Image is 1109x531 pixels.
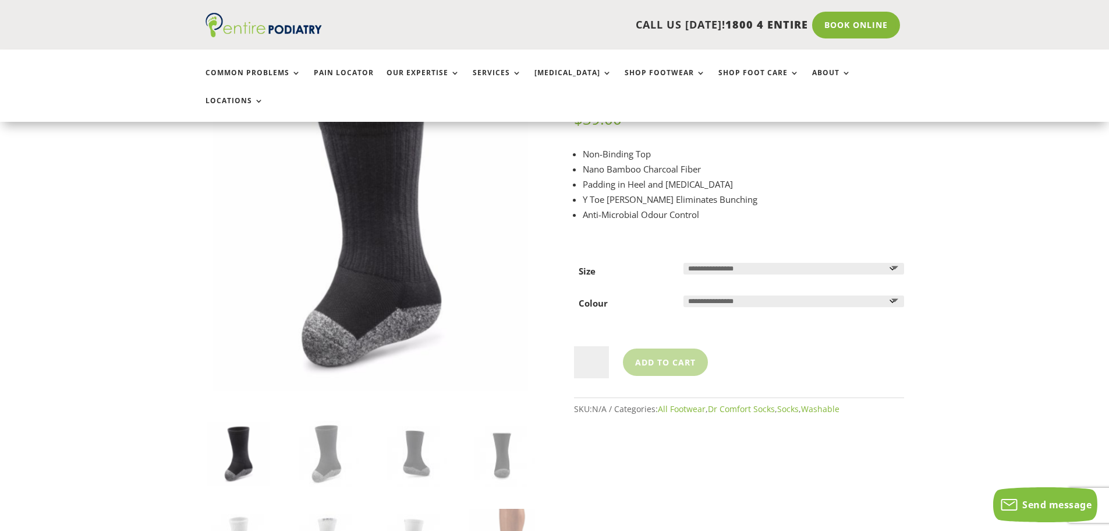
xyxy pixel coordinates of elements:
[205,69,301,94] a: Common Problems
[583,207,904,222] li: Anti-Microbial Odour Control
[579,265,596,277] label: Size
[718,69,799,94] a: Shop Foot Care
[658,403,706,414] a: All Footwear
[469,421,535,487] img: Dr Comfort Trans met Black Sock for People With Amputated Toes - available at Australian Podiatri...
[777,403,799,414] a: Socks
[205,28,322,40] a: Entire Podiatry
[583,192,904,207] li: Y Toe [PERSON_NAME] Eliminates Bunching
[473,69,522,94] a: Services
[583,161,904,177] li: Nano Bamboo Charcoal Fiber
[381,421,447,487] img: Dr Comfort Trans met Black Sock for Partial Foot Amputees - available at Australian Podiatrist, E...
[314,69,374,94] a: Pain Locator
[583,177,904,192] li: Padding in Heel and [MEDICAL_DATA]
[579,297,608,309] label: Colour
[614,403,839,414] span: Categories: , , ,
[1022,498,1092,511] span: Send message
[725,17,808,31] span: 1800 4 ENTIRE
[592,403,607,414] span: N/A
[625,69,706,94] a: Shop Footwear
[801,403,839,414] a: Washable
[708,403,775,414] a: Dr Comfort Socks
[387,69,460,94] a: Our Expertise
[574,403,614,414] span: SKU:
[205,421,271,487] img: transmet sock dr comfort black
[812,12,900,38] a: Book Online
[993,487,1097,522] button: Send message
[534,69,612,94] a: [MEDICAL_DATA]
[583,146,904,161] li: Non-Binding Top
[812,69,851,94] a: About
[205,97,264,122] a: Locations
[367,17,808,33] p: CALL US [DATE]!
[293,421,359,487] img: Dr Comfort Transmet Black Sock for Partially Amputated Feet - available at Australian Podiatrist,...
[574,346,609,379] input: Product quantity
[623,349,708,375] button: Add to cart
[205,13,322,37] img: logo (1)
